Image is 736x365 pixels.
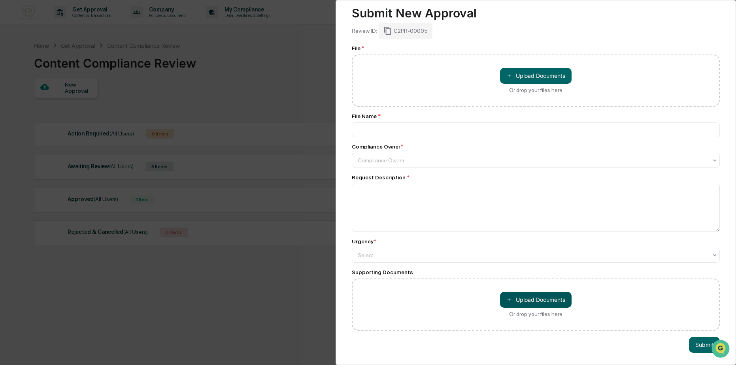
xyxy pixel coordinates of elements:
div: Or drop your files here [509,87,562,93]
div: Request Description [352,174,720,181]
p: How can we help? [8,17,144,29]
span: ＋ [506,72,512,79]
a: 🔎Data Lookup [5,111,53,126]
iframe: Open customer support [711,339,732,360]
div: File Name [352,113,720,119]
button: Or drop your files here [500,292,572,308]
img: 1746055101610-c473b297-6a78-478c-a979-82029cc54cd1 [8,60,22,75]
div: 🖐️ [8,100,14,107]
a: 🖐️Preclearance [5,96,54,111]
span: Attestations [65,100,98,107]
div: 🔎 [8,115,14,122]
div: Start new chat [27,60,130,68]
span: Data Lookup [16,115,50,122]
div: Urgency [352,238,376,245]
div: Review ID: [352,28,377,34]
div: Compliance Owner [352,143,403,150]
span: Preclearance [16,100,51,107]
div: Or drop your files here [509,311,562,317]
button: Start new chat [134,63,144,72]
a: Powered byPylon [56,134,96,140]
button: Submit [689,337,720,353]
span: ＋ [506,296,512,303]
a: 🗄️Attestations [54,96,101,111]
button: Or drop your files here [500,68,572,84]
div: File [352,45,720,51]
div: 🗄️ [57,100,64,107]
div: Supporting Documents [352,269,720,275]
div: C2PR-00005 [379,23,432,38]
div: We're available if you need us! [27,68,100,75]
span: Pylon [79,134,96,140]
